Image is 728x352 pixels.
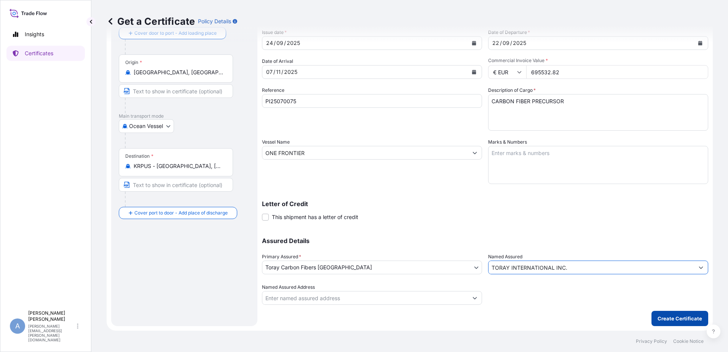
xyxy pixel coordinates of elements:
p: Letter of Credit [262,201,708,207]
button: Show suggestions [468,146,482,160]
p: Certificates [25,50,53,57]
label: Named Assured [488,253,522,261]
span: This shipment has a letter of credit [272,213,358,221]
input: Text to appear on certificate [119,84,233,98]
button: Show suggestions [468,291,482,305]
div: / [500,38,502,48]
span: Commercial Invoice Value [488,58,708,64]
input: Type to search vessel name or IMO [262,146,468,160]
div: Origin [125,59,142,66]
label: Marks & Numbers [488,138,527,146]
div: / [273,67,275,77]
a: Cookie Notice [673,338,704,344]
p: Insights [25,30,44,38]
span: Toray Carbon Fibers [GEOGRAPHIC_DATA] [265,264,372,271]
input: Destination [134,162,224,170]
p: Main transport mode [119,113,250,119]
div: month, [275,67,281,77]
span: Cover port to door - Add place of discharge [134,209,228,217]
div: / [284,38,286,48]
a: Privacy Policy [636,338,667,344]
a: Insights [6,27,85,42]
p: Get a Certificate [107,15,195,27]
input: Text to appear on certificate [119,178,233,192]
button: Calendar [468,66,480,78]
div: Destination [125,153,153,159]
button: Toray Carbon Fibers [GEOGRAPHIC_DATA] [262,261,482,274]
span: Ocean Vessel [129,122,163,130]
div: month, [502,38,510,48]
div: / [274,38,276,48]
input: Named Assured Address [262,291,468,305]
label: Vessel Name [262,138,290,146]
span: Date of Arrival [262,58,293,65]
input: Enter booking reference [262,94,482,108]
div: year, [512,38,527,48]
p: [PERSON_NAME][EMAIL_ADDRESS][PERSON_NAME][DOMAIN_NAME] [28,324,75,342]
button: Show suggestions [694,261,708,274]
input: Assured Name [489,261,694,274]
label: Named Assured Address [262,283,315,291]
button: Select transport [119,119,174,133]
label: Description of Cargo [488,86,536,94]
div: year, [286,38,301,48]
span: A [15,322,20,330]
div: day, [265,38,274,48]
button: Cover port to door - Add place of discharge [119,207,237,219]
button: Create Certificate [651,311,708,326]
div: day, [492,38,500,48]
div: day, [265,67,273,77]
div: / [281,67,283,77]
div: month, [276,38,284,48]
button: Calendar [468,37,480,49]
p: Policy Details [198,18,231,25]
p: [PERSON_NAME] [PERSON_NAME] [28,310,75,322]
input: Enter amount [526,65,708,79]
a: Certificates [6,46,85,61]
p: Create Certificate [658,315,702,322]
p: Assured Details [262,238,708,244]
span: Primary Assured [262,253,301,261]
button: Calendar [694,37,706,49]
input: Origin [134,69,224,76]
div: year, [283,67,298,77]
label: Reference [262,86,284,94]
div: / [510,38,512,48]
